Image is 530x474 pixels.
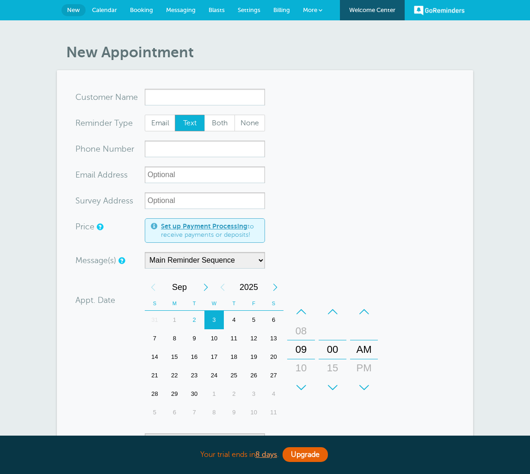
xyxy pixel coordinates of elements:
span: to receive payments or deposits! [161,222,259,239]
div: Monday, October 6 [165,403,185,422]
div: 17 [204,348,224,366]
input: Optional [145,166,265,183]
span: New [67,6,80,13]
div: 8 [204,403,224,422]
th: W [204,296,224,311]
label: Appt. Date [75,296,115,304]
div: 6 [264,311,283,329]
div: 25 [224,366,244,385]
div: Friday, September 5 [244,311,264,329]
div: Today, Tuesday, September 2 [185,311,204,329]
th: T [224,296,244,311]
div: Monday, September 8 [165,329,185,348]
div: Previous Month [145,278,161,296]
span: Billing [273,6,290,13]
div: Sunday, September 21 [145,366,165,385]
span: Calendar [92,6,117,13]
div: 9 [185,329,204,348]
a: New [62,4,86,16]
label: Price [75,222,94,231]
th: M [165,296,185,311]
div: 10 [204,329,224,348]
a: Simple templates and custom messages will use the reminder schedule set under Settings > Reminder... [118,258,124,264]
div: 21 [145,366,165,385]
div: 26 [244,366,264,385]
a: 8 days [255,450,277,459]
div: Saturday, September 13 [264,329,283,348]
div: 00 [321,340,344,359]
div: AM [353,340,375,359]
div: Sunday, September 14 [145,348,165,366]
div: 24 [204,366,224,385]
span: Both [205,115,234,131]
div: 14 [145,348,165,366]
div: Tuesday, October 7 [185,403,204,422]
div: Tuesday, September 30 [185,385,204,403]
div: Previous Year [214,278,231,296]
div: Friday, October 3 [244,385,264,403]
div: 3 [204,311,224,329]
label: None [234,115,265,131]
div: Friday, September 19 [244,348,264,366]
input: Optional [145,192,265,209]
div: Friday, September 12 [244,329,264,348]
div: 4 [224,311,244,329]
div: Saturday, September 20 [264,348,283,366]
th: S [264,296,283,311]
div: Monday, September 15 [165,348,185,366]
a: Upgrade [283,447,328,462]
div: 20 [264,348,283,366]
span: Blasts [209,6,225,13]
div: 15 [165,348,185,366]
div: Thursday, October 2 [224,385,244,403]
label: Email [145,115,175,131]
span: September [161,278,197,296]
div: 13 [264,329,283,348]
div: Thursday, September 11 [224,329,244,348]
span: Pho [75,145,91,153]
div: Monday, September 29 [165,385,185,403]
div: 10 [290,359,312,377]
div: 10 [244,403,264,422]
label: Text [175,115,205,131]
div: Tuesday, September 9 [185,329,204,348]
span: 2025 [231,278,267,296]
div: Wednesday, September 10 [204,329,224,348]
div: Monday, September 22 [165,366,185,385]
div: Monday, September 1 [165,311,185,329]
h1: New Appointment [66,43,473,61]
span: None [235,115,265,131]
div: 7 [185,403,204,422]
div: Friday, October 10 [244,403,264,422]
div: Friday, September 26 [244,366,264,385]
div: ress [75,166,145,183]
th: S [145,296,165,311]
div: 09 [290,340,312,359]
div: 7 [145,329,165,348]
div: 08 [290,322,312,340]
div: 11 [224,329,244,348]
div: 5 [145,403,165,422]
div: 1 [165,311,185,329]
div: Sunday, September 28 [145,385,165,403]
div: 31 [145,311,165,329]
div: 30 [185,385,204,403]
span: il Add [92,171,113,179]
label: Both [204,115,235,131]
div: 2 [224,385,244,403]
div: Your trial ends in . [57,445,473,465]
span: Ema [75,171,92,179]
div: Wednesday, October 8 [204,403,224,422]
span: More [303,6,317,13]
div: Thursday, September 4 [224,311,244,329]
label: Survey Address [75,197,133,205]
div: 4 [264,385,283,403]
div: Hours [287,302,315,397]
div: Thursday, October 9 [224,403,244,422]
div: Wednesday, September 17 [204,348,224,366]
div: 18 [224,348,244,366]
div: 23 [185,366,204,385]
span: Booking [130,6,153,13]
